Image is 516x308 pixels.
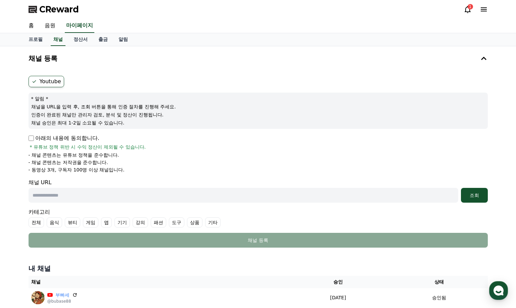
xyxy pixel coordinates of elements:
label: 상품 [187,217,202,227]
h4: 내 채널 [29,264,488,273]
div: 채널 URL [29,178,488,203]
a: 정산서 [68,33,93,46]
a: 음원 [39,19,61,33]
label: 패션 [151,217,166,227]
label: 도구 [169,217,184,227]
th: 채널 [29,276,285,288]
span: CReward [39,4,79,15]
img: 부빠세 [31,291,45,304]
h4: 채널 등록 [29,55,58,62]
label: 뷰티 [65,217,80,227]
p: - 동영상 3개, 구독자 100명 이상 채널입니다. [29,166,125,173]
div: 1 [468,4,473,9]
a: 알림 [113,33,133,46]
th: 승인 [285,276,391,288]
button: 조회 [461,188,488,203]
div: 채널 등록 [42,237,474,244]
span: 홈 [21,223,25,228]
label: 음식 [47,217,62,227]
p: 승인됨 [432,294,446,301]
a: 부빠세 [55,292,69,299]
div: 조회 [464,192,485,199]
label: 기타 [205,217,221,227]
p: 아래의 내용에 동의합니다. [29,134,99,142]
a: 1 [464,5,472,13]
button: 채널 등록 [26,49,490,68]
label: 강의 [133,217,148,227]
a: 대화 [44,213,87,229]
a: 홈 [2,213,44,229]
button: 채널 등록 [29,233,488,248]
label: 앱 [101,217,112,227]
p: 채널을 URL을 입력 후, 조회 버튼을 통해 인증 절차를 진행해 주세요. [31,103,485,110]
span: * 유튜브 정책 위반 시 수익 정산이 제외될 수 있습니다. [30,144,146,150]
label: 전체 [29,217,44,227]
a: 프로필 [23,33,48,46]
a: 출금 [93,33,113,46]
p: 채널 승인은 최대 1-2일 소요될 수 있습니다. [31,119,485,126]
a: CReward [29,4,79,15]
label: 게임 [83,217,98,227]
p: - 채널 콘텐츠는 유튜브 정책을 준수합니다. [29,152,119,158]
a: 마이페이지 [65,19,94,33]
a: 채널 [51,33,65,46]
p: - 채널 콘텐츠는 저작권을 준수합니다. [29,159,108,166]
span: 대화 [61,223,69,228]
a: 홈 [23,19,39,33]
span: 설정 [104,223,112,228]
p: [DATE] [288,294,388,301]
th: 상태 [391,276,487,288]
p: @bubase88 [47,299,78,304]
label: 기기 [114,217,130,227]
a: 설정 [87,213,129,229]
p: 인증이 완료된 채널만 관리자 검토, 분석 및 정산이 진행됩니다. [31,111,485,118]
label: Youtube [29,76,64,87]
div: 카테고리 [29,208,488,227]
